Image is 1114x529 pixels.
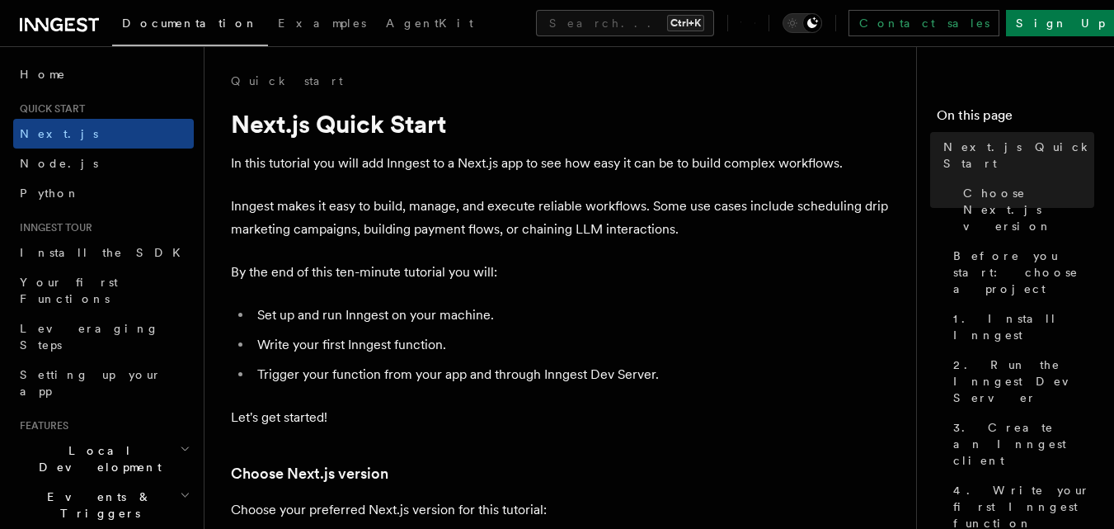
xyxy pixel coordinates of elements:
p: Let's get started! [231,406,891,429]
a: Contact sales [848,10,999,36]
span: Next.js [20,127,98,140]
a: Python [13,178,194,208]
span: Leveraging Steps [20,322,159,352]
a: AgentKit [376,5,483,45]
a: Install the SDK [13,238,194,267]
p: Choose your preferred Next.js version for this tutorial: [231,498,891,522]
a: Before you start: choose a project [947,241,1094,304]
span: 1. Install Inngest [953,310,1094,343]
a: Next.js Quick Start [937,132,1094,178]
span: 2. Run the Inngest Dev Server [953,357,1094,406]
li: Trigger your function from your app and through Inngest Dev Server. [252,363,891,386]
span: Local Development [13,442,180,475]
h4: On this page [937,106,1094,132]
a: Choose Next.js version [231,462,388,485]
a: 1. Install Inngest [947,304,1094,350]
a: Next.js [13,119,194,149]
kbd: Ctrl+K [667,15,704,31]
a: Documentation [112,5,268,46]
span: Quick start [13,102,85,116]
p: By the end of this ten-minute tutorial you will: [231,261,891,284]
a: Node.js [13,149,194,178]
li: Set up and run Inngest on your machine. [252,304,891,327]
span: Documentation [122,17,258,30]
li: Write your first Inngest function. [252,333,891,357]
a: 2. Run the Inngest Dev Server [947,350,1094,413]
a: 3. Create an Inngest client [947,413,1094,475]
button: Events & Triggers [13,482,194,528]
span: AgentKit [386,17,473,30]
a: Quick start [231,73,343,89]
p: Inngest makes it easy to build, manage, and execute reliable workflows. Some use cases include sc... [231,195,891,241]
a: Setting up your app [13,360,194,406]
h1: Next.js Quick Start [231,109,891,139]
span: Install the SDK [20,246,190,259]
button: Local Development [13,436,194,482]
span: 3. Create an Inngest client [953,419,1094,469]
a: Your first Functions [13,267,194,314]
span: Your first Functions [20,276,118,305]
span: Before you start: choose a project [953,248,1094,297]
a: Leveraging Steps [13,314,194,360]
span: Setting up your app [20,368,162,398]
span: Features [13,419,68,432]
button: Search...Ctrl+K [536,10,714,36]
span: Choose Next.js version [963,185,1094,234]
span: Examples [278,17,366,30]
span: Inngest tour [13,221,92,234]
p: In this tutorial you will add Inngest to a Next.js app to see how easy it can be to build complex... [231,152,891,175]
span: Next.js Quick Start [943,139,1094,172]
span: Node.js [20,157,98,170]
a: Examples [268,5,376,45]
button: Toggle dark mode [783,13,822,33]
span: Python [20,187,80,200]
a: Home [13,59,194,89]
a: Choose Next.js version [957,178,1094,241]
span: Home [20,66,66,83]
span: Events & Triggers [13,489,180,522]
